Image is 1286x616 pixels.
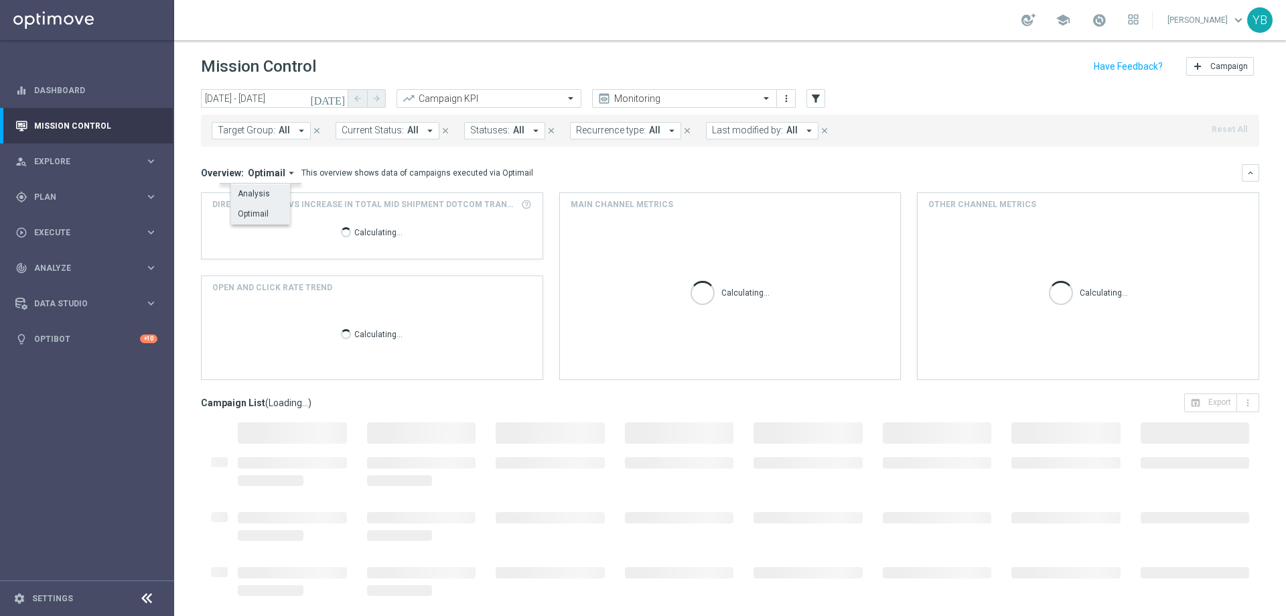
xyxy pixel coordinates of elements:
[218,125,275,136] span: Target Group:
[1184,393,1237,412] button: open_in_browser Export
[367,89,386,108] button: arrow_forward
[1094,62,1163,71] input: Have Feedback?
[15,156,158,167] button: person_search Explore keyboard_arrow_right
[397,89,581,108] ng-select: Campaign KPI
[681,123,693,138] button: close
[1247,7,1273,33] div: YB
[15,156,145,168] div: Explore
[15,321,157,357] div: Optibot
[15,191,27,203] i: gps_fixed
[571,198,673,210] h4: Main channel metrics
[1246,168,1255,178] i: keyboard_arrow_down
[781,93,792,104] i: more_vert
[354,225,403,238] p: Calculating...
[212,282,332,294] h4: OPEN AND CLICK RATE TREND
[513,125,524,136] span: All
[1056,13,1070,27] span: school
[15,262,145,274] div: Analyze
[1242,164,1259,182] button: keyboard_arrow_down
[1166,10,1247,30] a: [PERSON_NAME]keyboard_arrow_down
[308,89,348,109] button: [DATE]
[238,208,269,220] div: Optimail
[15,192,158,202] button: gps_fixed Plan keyboard_arrow_right
[15,156,27,168] i: person_search
[818,123,831,138] button: close
[348,89,367,108] button: arrow_back
[295,125,307,137] i: arrow_drop_down
[336,122,439,139] button: Current Status: All arrow_drop_down
[15,227,27,239] i: play_circle_outline
[145,261,157,274] i: keyboard_arrow_right
[706,122,818,139] button: Last modified by: All arrow_drop_down
[279,125,290,136] span: All
[464,122,545,139] button: Statuses: All arrow_drop_down
[34,158,145,166] span: Explore
[15,191,145,203] div: Plan
[269,397,308,409] span: Loading...
[470,125,510,136] span: Statuses:
[683,126,692,135] i: close
[231,184,311,204] div: Press SPACE to select this row.
[547,126,556,135] i: close
[803,125,815,137] i: arrow_drop_down
[201,57,316,76] h1: Mission Control
[15,227,158,238] button: play_circle_outline Execute keyboard_arrow_right
[312,126,321,135] i: close
[1080,286,1128,298] p: Calculating...
[441,126,450,135] i: close
[285,167,297,179] i: arrow_drop_down
[32,595,73,603] a: Settings
[34,300,145,308] span: Data Studio
[212,198,517,210] span: Direct Response VS Increase In Total Mid Shipment Dotcom Transaction Amount
[265,397,269,409] span: (
[545,123,557,138] button: close
[34,229,145,237] span: Execute
[301,167,533,179] div: This overview shows data of campaigns executed via Optimail
[13,593,25,605] i: settings
[15,263,158,273] button: track_changes Analyze keyboard_arrow_right
[721,286,770,298] p: Calculating...
[248,167,285,179] span: Optimail
[597,92,611,105] i: preview
[145,226,157,239] i: keyboard_arrow_right
[649,125,660,136] span: All
[140,334,157,343] div: +10
[424,125,436,137] i: arrow_drop_down
[780,90,793,107] button: more_vert
[145,155,157,168] i: keyboard_arrow_right
[570,122,681,139] button: Recurrence type: All arrow_drop_down
[407,125,419,136] span: All
[15,85,158,96] button: equalizer Dashboard
[238,188,270,200] div: Analysis
[1190,397,1201,408] i: open_in_browser
[15,227,145,239] div: Execute
[310,93,346,105] i: [DATE]
[15,334,158,345] button: lightbulb Optibot +10
[212,122,311,139] button: Target Group: All arrow_drop_down
[402,92,415,105] i: trending_up
[820,126,829,135] i: close
[15,298,158,309] button: Data Studio keyboard_arrow_right
[15,72,157,108] div: Dashboard
[244,167,301,179] button: Optimail arrow_drop_down
[15,298,145,310] div: Data Studio
[354,327,403,340] p: Calculating...
[1210,62,1248,71] span: Campaign
[712,125,783,136] span: Last modified by:
[15,121,158,131] button: Mission Control
[530,125,542,137] i: arrow_drop_down
[439,123,451,138] button: close
[34,264,145,272] span: Analyze
[15,333,27,345] i: lightbulb
[15,262,27,274] i: track_changes
[308,397,311,409] span: )
[15,108,157,143] div: Mission Control
[1186,57,1254,76] button: add Campaign
[806,89,825,108] button: filter_alt
[1231,13,1246,27] span: keyboard_arrow_down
